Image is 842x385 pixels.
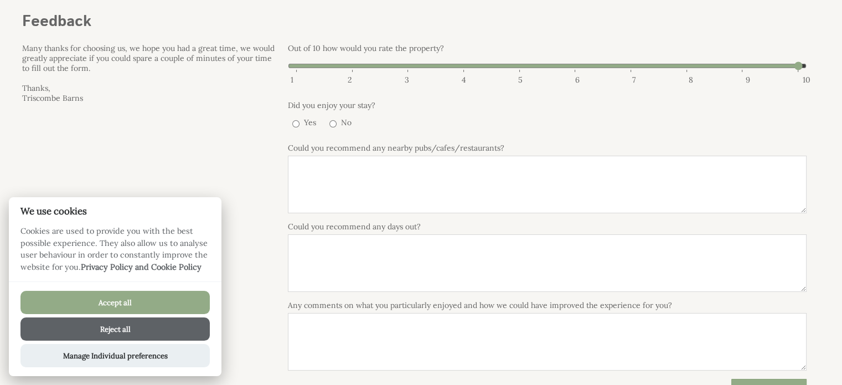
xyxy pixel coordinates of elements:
label: Could you recommend any days out? [288,222,807,232]
p: Cookies are used to provide you with the best possible experience. They also allow us to analyse ... [9,225,221,281]
h1: Feedback [22,11,807,33]
label: Yes [299,117,321,127]
button: Manage Individual preferences [20,344,210,367]
h2: We use cookies [9,206,221,217]
label: Out of 10 how would you rate the property? [288,43,807,53]
p: Many thanks for choosing us, we hope you had a great time, we would greatly appreciate if you cou... [22,43,275,103]
label: Could you recommend any nearby pubs/cafes/restaurants? [288,143,807,153]
label: No [337,117,356,127]
button: Accept all [20,291,210,314]
label: Any comments on what you particularly enjoyed and how we could have improved the experience for you? [288,300,807,310]
label: Did you enjoy your stay? [288,100,807,110]
a: Privacy Policy and Cookie Policy [81,262,202,272]
button: Reject all [20,317,210,341]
